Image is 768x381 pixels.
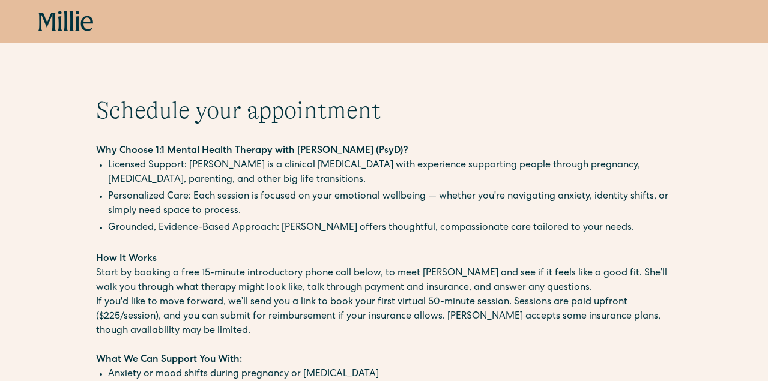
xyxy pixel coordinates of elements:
[96,146,408,156] strong: Why Choose 1:1 Mental Health Therapy with [PERSON_NAME] (PsyD)?
[96,254,157,264] strong: How It Works
[108,190,673,218] li: Personalized Care: Each session is focused on your emotional wellbeing — whether you're navigatin...
[108,221,673,235] li: Grounded, Evidence-Based Approach: [PERSON_NAME] offers thoughtful, compassionate care tailored t...
[96,96,673,125] h1: Schedule your appointment
[96,295,673,338] p: If you'd like to move forward, we’ll send you a link to book your first virtual 50-minute session...
[96,266,673,295] p: Start by booking a free 15-minute introductory phone call below, to meet [PERSON_NAME] and see if...
[96,355,242,365] strong: What We Can Support You With:
[96,338,673,353] p: ‍
[96,238,673,252] p: ‍
[108,158,673,187] li: Licensed Support: [PERSON_NAME] is a clinical [MEDICAL_DATA] with experience supporting people th...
